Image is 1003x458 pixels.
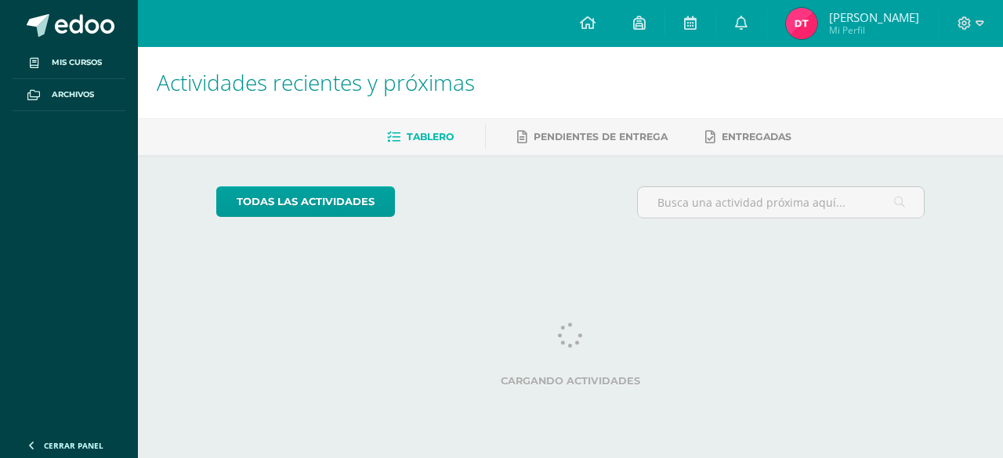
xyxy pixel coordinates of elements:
span: Entregadas [722,131,791,142]
a: Tablero [387,124,454,150]
span: Mi Perfil [829,23,919,37]
a: Pendientes de entrega [517,124,668,150]
a: Mis cursos [13,47,125,79]
input: Busca una actividad próxima aquí... [638,187,925,218]
a: todas las Actividades [216,186,395,217]
label: Cargando actividades [216,375,925,387]
span: Tablero [407,131,454,142]
span: Cerrar panel [44,440,103,451]
a: Entregadas [705,124,791,150]
img: 71abf2bd482ea5c0124037d671430b91.png [786,8,817,39]
span: Actividades recientes y próximas [157,67,475,97]
span: Mis cursos [52,56,102,69]
span: Pendientes de entrega [534,131,668,142]
span: Archivos [52,88,94,101]
span: [PERSON_NAME] [829,9,919,25]
a: Archivos [13,79,125,111]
